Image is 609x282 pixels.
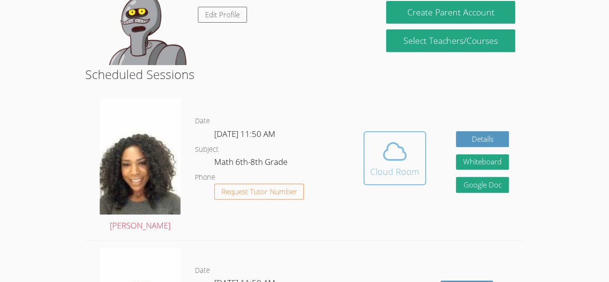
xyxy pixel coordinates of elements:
span: Request Tutor Number [221,188,297,195]
a: Google Doc [456,177,509,193]
button: Create Parent Account [386,1,515,24]
h2: Scheduled Sessions [85,65,524,83]
img: avatar.png [100,98,181,215]
dt: Date [195,115,210,127]
a: Details [456,131,509,147]
span: [DATE] 11:50 AM [214,128,275,139]
dd: Math 6th-8th Grade [214,155,289,172]
a: Select Teachers/Courses [386,29,515,52]
a: Edit Profile [198,7,247,23]
button: Cloud Room [363,131,426,185]
dt: Date [195,265,210,277]
dt: Phone [195,172,215,184]
a: [PERSON_NAME] [100,98,181,233]
div: Cloud Room [370,165,419,178]
button: Request Tutor Number [214,184,304,200]
button: Whiteboard [456,154,509,170]
dt: Subject [195,144,219,156]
